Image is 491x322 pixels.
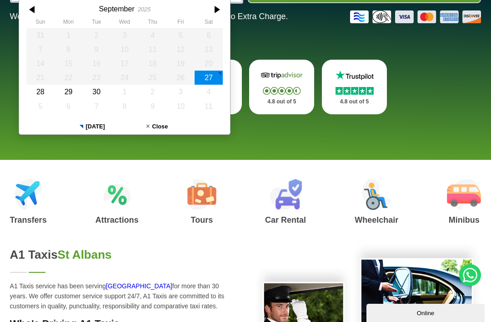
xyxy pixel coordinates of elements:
p: A1 Taxis service has been serving for more than 30 years. We offer customer service support 24/7,... [10,281,236,311]
img: Wheelchair [362,179,391,210]
span: The Car at No Extra Charge. [184,12,288,21]
img: Stars [263,87,301,95]
h3: Wheelchair [355,216,398,224]
div: 29 September 2025 [54,85,82,99]
div: 01 October 2025 [110,85,139,99]
div: 22 September 2025 [54,71,82,85]
div: 15 September 2025 [54,56,82,71]
div: 31 August 2025 [26,28,55,42]
p: 4.8 out of 5 [259,96,304,107]
h3: Transfers [10,216,47,224]
img: Car Rental [270,179,302,210]
div: 21 September 2025 [26,71,55,85]
h2: A1 Taxis [10,248,236,262]
div: 09 October 2025 [138,99,166,113]
div: 25 September 2025 [138,71,166,85]
div: 11 October 2025 [195,99,223,113]
th: Sunday [26,19,55,28]
img: Minibus [447,179,481,210]
div: 02 October 2025 [138,85,166,99]
div: 02 September 2025 [82,28,110,42]
div: 28 September 2025 [26,85,55,99]
iframe: chat widget [366,302,486,322]
h3: Minibus [447,216,481,224]
div: 27 September 2025 [195,71,223,85]
div: 16 September 2025 [82,56,110,71]
div: 19 September 2025 [166,56,195,71]
div: 01 September 2025 [54,28,82,42]
div: 12 September 2025 [166,42,195,56]
div: 05 October 2025 [26,99,55,113]
p: We Now Accept Card & Contactless Payment In [10,12,288,21]
div: 06 September 2025 [195,28,223,42]
div: 06 October 2025 [54,99,82,113]
img: Stars [336,87,374,95]
div: 05 September 2025 [166,28,195,42]
span: St Albans [58,248,112,261]
th: Wednesday [110,19,139,28]
button: [DATE] [60,119,125,134]
button: Close [125,119,190,134]
th: Thursday [138,19,166,28]
th: Friday [166,19,195,28]
div: 03 October 2025 [166,85,195,99]
div: 04 October 2025 [195,85,223,99]
div: 11 September 2025 [138,42,166,56]
div: 30 September 2025 [82,85,110,99]
img: Tours [187,179,216,210]
a: [GEOGRAPHIC_DATA] [106,282,172,290]
th: Saturday [195,19,223,28]
th: Monday [54,19,82,28]
div: 08 September 2025 [54,42,82,56]
div: 2025 [137,6,150,13]
a: Trustpilot Stars 4.8 out of 5 [322,60,387,114]
div: 07 September 2025 [26,42,55,56]
div: 20 September 2025 [195,56,223,71]
div: 04 September 2025 [138,28,166,42]
div: 07 October 2025 [82,99,110,113]
img: Trustpilot [332,70,377,81]
div: 13 September 2025 [195,42,223,56]
div: 17 September 2025 [110,56,139,71]
div: September [99,5,134,13]
h3: Tours [187,216,216,224]
a: Tripadvisor Stars 4.8 out of 5 [249,60,314,114]
div: 26 September 2025 [166,71,195,85]
div: 03 September 2025 [110,28,139,42]
img: Airport Transfers [15,179,42,210]
div: 09 September 2025 [82,42,110,56]
div: 14 September 2025 [26,56,55,71]
div: 23 September 2025 [82,71,110,85]
div: 24 September 2025 [110,71,139,85]
div: 18 September 2025 [138,56,166,71]
th: Tuesday [82,19,110,28]
img: Credit And Debit Cards [350,10,481,23]
img: Attractions [103,179,131,210]
div: 10 October 2025 [166,99,195,113]
p: 4.8 out of 5 [332,96,377,107]
h3: Attractions [95,216,139,224]
div: 08 October 2025 [110,99,139,113]
h3: Car Rental [265,216,306,224]
div: 10 September 2025 [110,42,139,56]
img: Tripadvisor [259,70,304,81]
